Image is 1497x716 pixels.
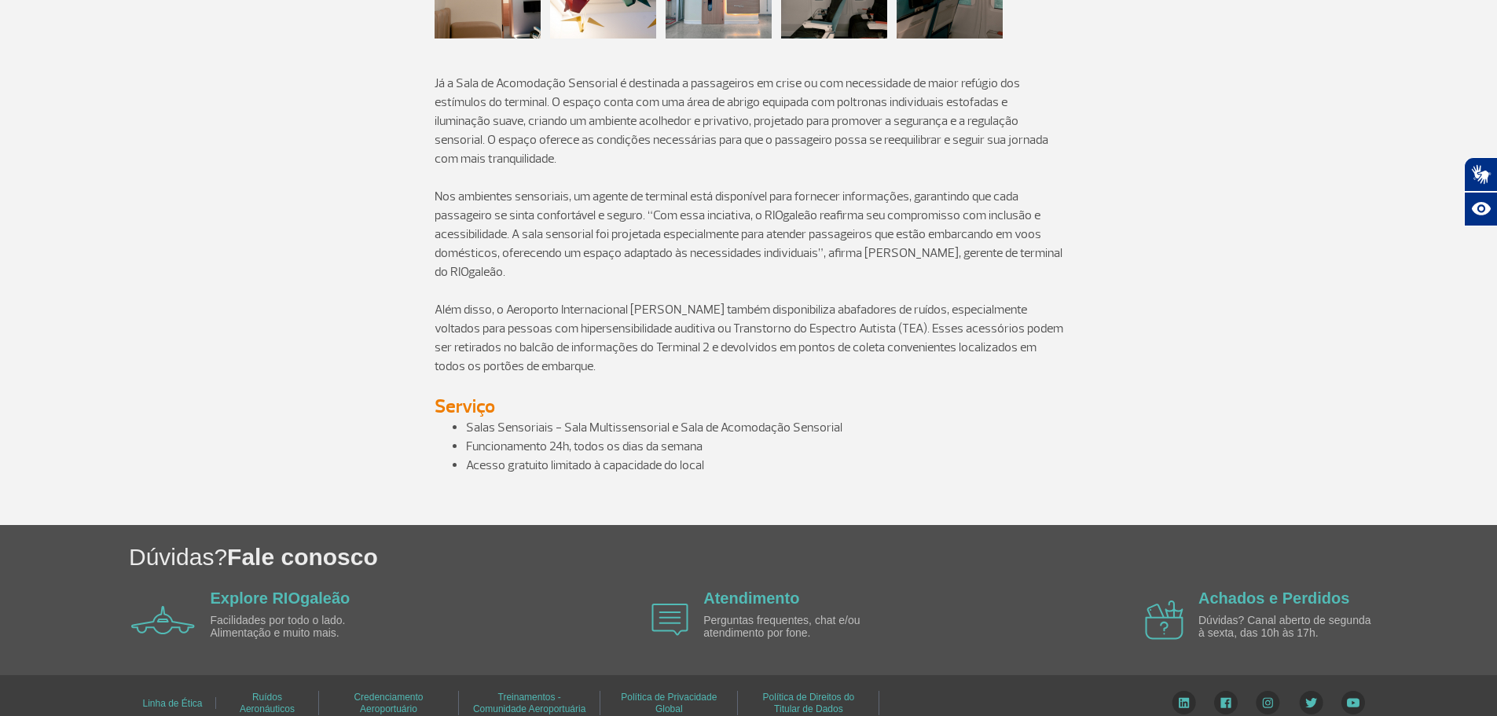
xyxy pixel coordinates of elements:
[1299,691,1323,714] img: Twitter
[703,615,884,639] p: Perguntas frequentes, chat e/ou atendimento por fone.
[466,456,1063,475] li: Acesso gratuito limitado à capacidade do local
[1198,615,1379,639] p: Dúvidas? Canal aberto de segunda à sexta, das 10h às 17h.
[1341,691,1365,714] img: YouTube
[435,187,1063,281] p: Nos ambientes sensoriais, um agente de terminal está disponível para fornecer informações, garant...
[142,692,202,714] a: Linha de Ética
[1256,691,1280,714] img: Instagram
[211,615,391,639] p: Facilidades por todo o lado. Alimentação e muito mais.
[211,589,350,607] a: Explore RIOgaleão
[131,606,195,634] img: airplane icon
[466,418,1063,437] li: Salas Sensoriais - Sala Multissensorial e Sala de Acomodação Sensorial
[466,437,1063,456] li: Funcionamento 24h, todos os dias da semana
[1198,589,1349,607] a: Achados e Perdidos
[703,589,799,607] a: Atendimento
[129,541,1497,573] h1: Dúvidas?
[435,395,1063,418] h4: Serviço
[1464,192,1497,226] button: Abrir recursos assistivos.
[1464,157,1497,192] button: Abrir tradutor de língua de sinais.
[1145,600,1183,640] img: airplane icon
[1214,691,1238,714] img: Facebook
[227,544,378,570] span: Fale conosco
[651,604,688,636] img: airplane icon
[435,74,1063,168] p: Já a Sala de Acomodação Sensorial é destinada a passageiros em crise ou com necessidade de maior ...
[1464,157,1497,226] div: Plugin de acessibilidade da Hand Talk.
[435,300,1063,376] p: Além disso, o Aeroporto Internacional [PERSON_NAME] também disponibiliza abafadores de ruídos, es...
[1172,691,1196,714] img: LinkedIn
